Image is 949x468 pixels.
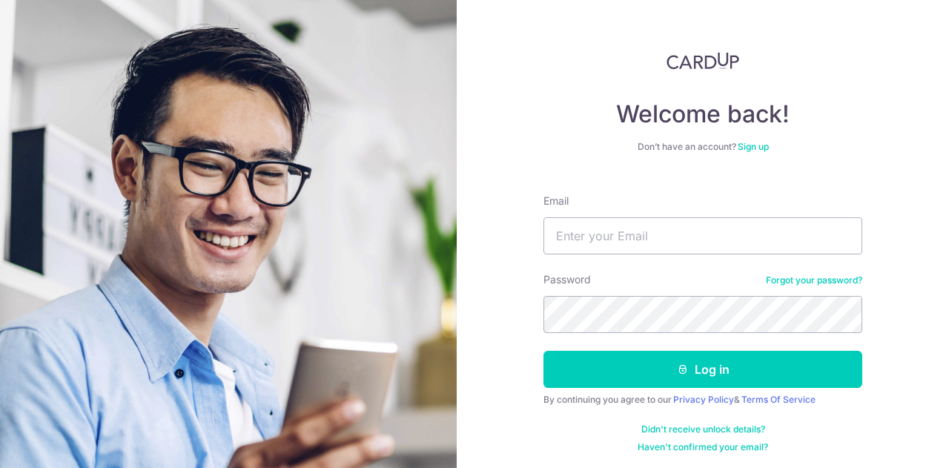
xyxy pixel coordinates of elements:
div: By continuing you agree to our & [543,394,862,406]
a: Forgot your password? [766,274,862,286]
a: Sign up [738,141,769,152]
input: Enter your Email [543,217,862,254]
label: Password [543,272,591,287]
label: Email [543,194,569,208]
button: Log in [543,351,862,388]
a: Didn't receive unlock details? [641,423,765,435]
h4: Welcome back! [543,99,862,129]
a: Terms Of Service [741,394,816,405]
a: Haven't confirmed your email? [638,441,768,453]
a: Privacy Policy [673,394,734,405]
div: Don’t have an account? [543,141,862,153]
img: CardUp Logo [667,52,739,70]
